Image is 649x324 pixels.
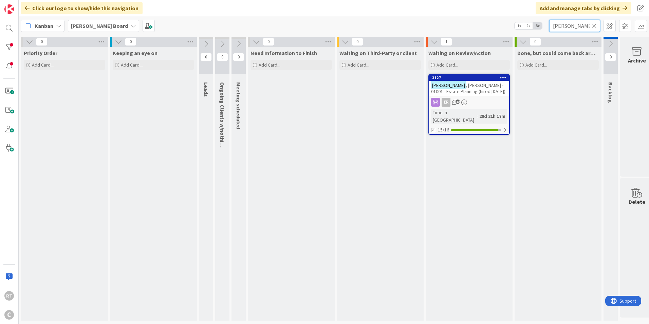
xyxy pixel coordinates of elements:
span: Waiting on Review/Action [428,50,491,56]
span: Leads [203,82,209,97]
span: Waiting on Third-Party or client [339,50,417,56]
div: Click our logo to show/hide this navigation [21,2,143,14]
mark: [PERSON_NAME] [431,81,466,89]
span: 0 [36,38,48,46]
span: 12 [456,100,460,104]
div: C [4,310,14,320]
span: Add Card... [259,62,280,68]
span: 0 [605,53,616,61]
span: 2x [524,22,533,29]
span: 0 [233,53,244,61]
span: 1x [515,22,524,29]
span: Add Card... [32,62,54,68]
div: 3127[PERSON_NAME], [PERSON_NAME] - 01001 - Estate Planning (hired [DATE]) [429,75,509,96]
span: Need Information to Finish [251,50,317,56]
span: Add Card... [348,62,369,68]
span: 0 [263,38,274,46]
span: Ongoing Clients w/nothing ATM [219,82,226,160]
span: Add Card... [121,62,143,68]
span: 0 [200,53,212,61]
span: 1 [441,38,452,46]
div: ER [442,98,450,107]
img: Visit kanbanzone.com [4,4,14,14]
span: 0 [352,38,363,46]
b: [PERSON_NAME] Board [71,22,128,29]
span: 15/16 [438,126,449,133]
span: 0 [125,38,136,46]
span: Support [14,1,31,9]
div: 28d 21h 17m [478,112,507,120]
span: Backlog [607,82,614,103]
div: Archive [628,56,646,65]
div: Delete [629,198,645,206]
span: 3x [533,22,542,29]
div: Add and manage tabs by clicking [536,2,631,14]
span: Add Card... [437,62,458,68]
span: : [477,112,478,120]
a: 3127[PERSON_NAME], [PERSON_NAME] - 01001 - Estate Planning (hired [DATE])ERTime in [GEOGRAPHIC_DA... [428,74,510,135]
div: RT [4,291,14,301]
div: Time in [GEOGRAPHIC_DATA] [431,109,477,124]
span: 0 [530,38,541,46]
span: , [PERSON_NAME] - 01001 - Estate Planning (hired [DATE]) [431,82,505,94]
span: 0 [217,53,228,61]
span: Kanban [35,22,53,30]
span: Priority Order [24,50,57,56]
span: Add Card... [525,62,547,68]
span: Meeting scheduled [235,82,242,129]
div: 3127 [432,75,509,80]
input: Quick Filter... [549,20,600,32]
div: 3127 [429,75,509,81]
span: Keeping an eye on [113,50,157,56]
div: ER [429,98,509,107]
span: Done, but could come back around [517,50,599,56]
